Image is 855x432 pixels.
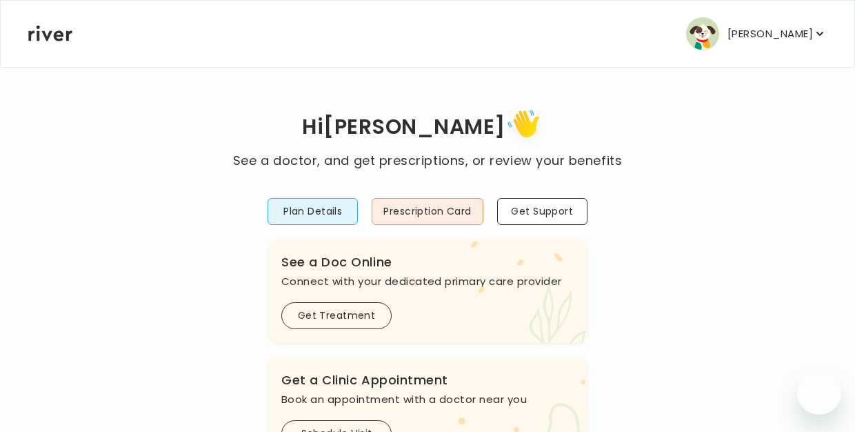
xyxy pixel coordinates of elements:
[281,253,574,272] h3: See a Doc Online
[727,24,813,43] p: [PERSON_NAME]
[372,198,483,225] button: Prescription Card
[797,371,841,415] iframe: Button to launch messaging window
[233,105,622,151] h1: Hi [PERSON_NAME]
[281,302,392,329] button: Get Treatment
[233,151,622,170] p: See a doctor, and get prescriptions, or review your benefits
[497,198,587,225] button: Get Support
[686,17,719,50] img: user avatar
[268,198,358,225] button: Plan Details
[686,17,827,50] button: user avatar[PERSON_NAME]
[281,390,574,409] p: Book an appointment with a doctor near you
[281,272,574,291] p: Connect with your dedicated primary care provider
[281,371,574,390] h3: Get a Clinic Appointment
